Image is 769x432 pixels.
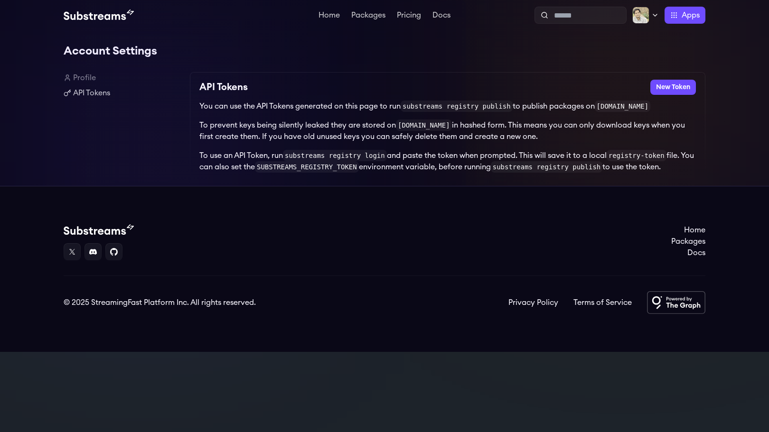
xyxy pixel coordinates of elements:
[349,11,387,21] a: Packages
[396,119,452,131] code: [DOMAIN_NAME]
[431,11,452,21] a: Docs
[64,87,182,99] a: API Tokens
[647,291,705,314] img: Powered by The Graph
[317,11,342,21] a: Home
[199,101,696,112] p: You can use the API Tokens generated on this page to run to publish packages on
[255,161,359,173] code: SUBSTREAMS_REGISTRY_TOKEN
[650,80,696,95] button: New Token
[401,101,513,112] code: substreams registry publish
[64,42,705,61] h1: Account Settings
[64,9,134,21] img: Substream's logo
[607,150,666,161] code: registry-token
[199,150,696,173] p: To use an API Token, run and paste the token when prompted. This will save it to a local file. Yo...
[632,7,649,24] img: Profile
[508,297,558,308] a: Privacy Policy
[64,297,256,308] div: © 2025 StreamingFast Platform Inc. All rights reserved.
[671,236,705,247] a: Packages
[199,119,696,142] p: To prevent keys being silently leaked they are stored on in hashed form. This means you can only ...
[671,224,705,236] a: Home
[64,72,182,83] a: Profile
[682,9,700,21] span: Apps
[595,101,651,112] code: [DOMAIN_NAME]
[64,224,134,236] img: Substream's logo
[395,11,423,21] a: Pricing
[283,150,387,161] code: substreams registry login
[671,247,705,258] a: Docs
[573,297,632,308] a: Terms of Service
[491,161,603,173] code: substreams registry publish
[199,80,248,95] h2: API Tokens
